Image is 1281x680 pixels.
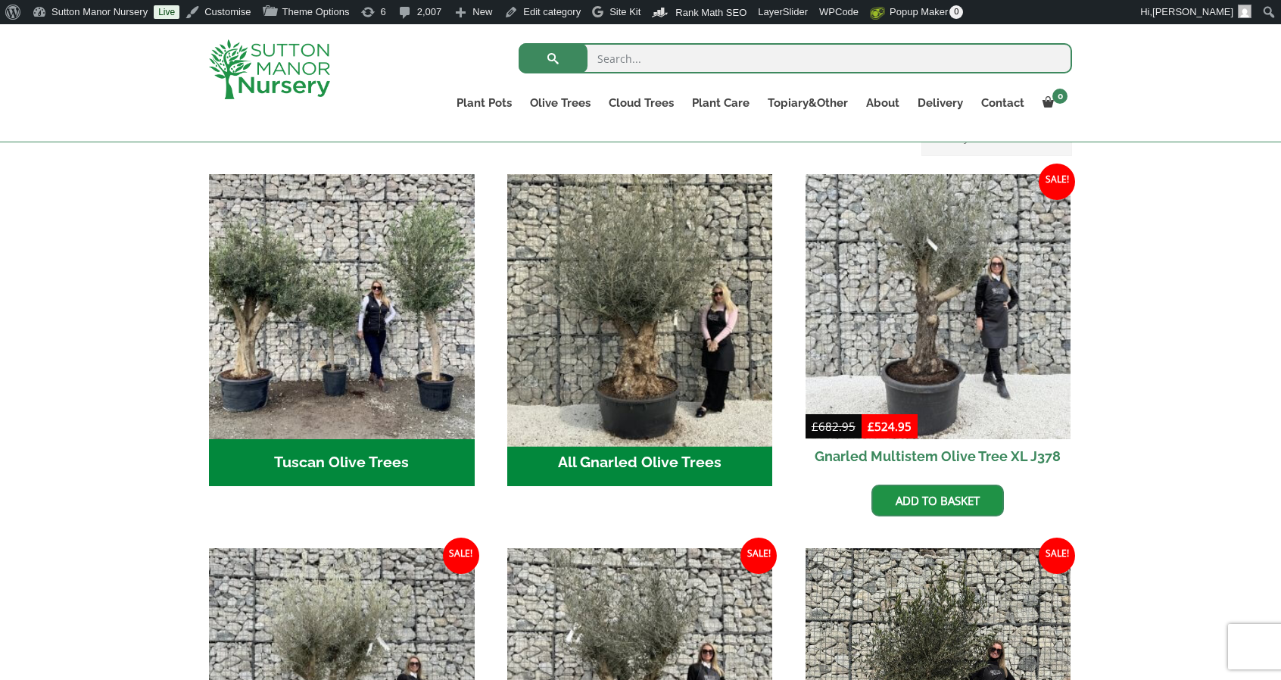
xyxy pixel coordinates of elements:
[209,439,475,486] h2: Tuscan Olive Trees
[759,92,857,114] a: Topiary&Other
[740,538,777,574] span: Sale!
[812,419,856,434] bdi: 682.95
[507,174,773,486] a: Visit product category All Gnarled Olive Trees
[868,419,874,434] span: £
[209,174,475,440] img: Tuscan Olive Trees
[972,92,1033,114] a: Contact
[443,538,479,574] span: Sale!
[519,43,1072,73] input: Search...
[154,5,179,19] a: Live
[806,174,1071,440] img: Gnarled Multistem Olive Tree XL J378
[871,485,1004,516] a: Add to basket: “Gnarled Multistem Olive Tree XL J378”
[609,6,640,17] span: Site Kit
[683,92,759,114] a: Plant Care
[500,167,779,446] img: All Gnarled Olive Trees
[1039,164,1075,200] span: Sale!
[1052,89,1067,104] span: 0
[949,5,963,19] span: 0
[909,92,972,114] a: Delivery
[1152,6,1233,17] span: [PERSON_NAME]
[507,439,773,486] h2: All Gnarled Olive Trees
[209,174,475,486] a: Visit product category Tuscan Olive Trees
[812,419,818,434] span: £
[868,419,912,434] bdi: 524.95
[600,92,683,114] a: Cloud Trees
[857,92,909,114] a: About
[1033,92,1072,114] a: 0
[521,92,600,114] a: Olive Trees
[209,39,330,99] img: logo
[806,439,1071,473] h2: Gnarled Multistem Olive Tree XL J378
[447,92,521,114] a: Plant Pots
[1039,538,1075,574] span: Sale!
[806,174,1071,474] a: Sale! Gnarled Multistem Olive Tree XL J378
[675,7,746,18] span: Rank Math SEO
